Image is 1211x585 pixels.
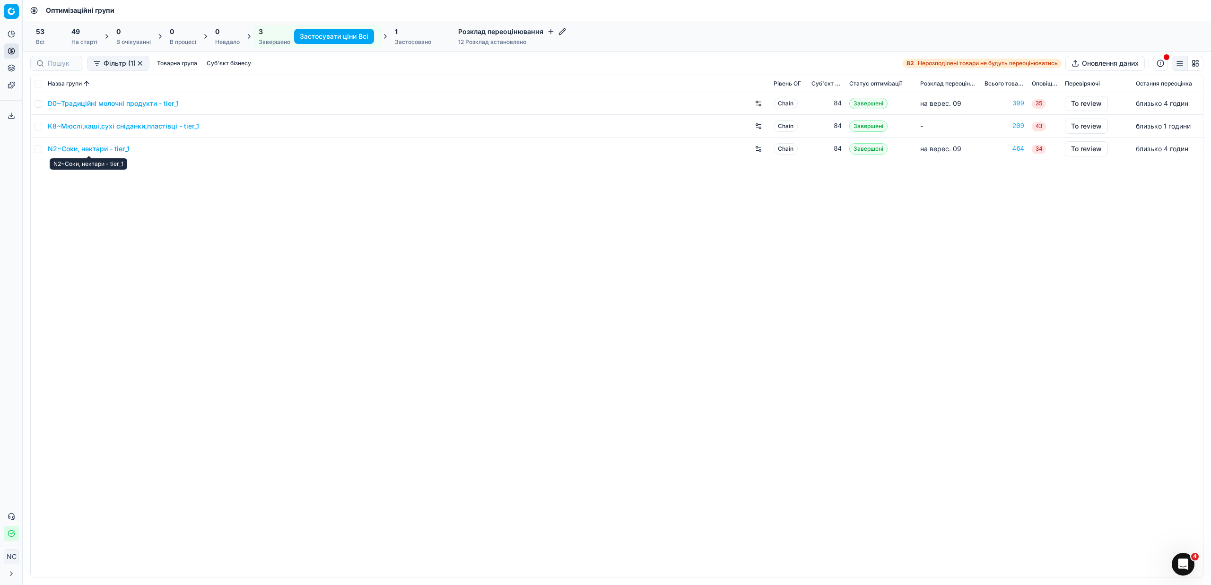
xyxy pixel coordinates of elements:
span: Назва групи [48,80,82,87]
span: 4 [1191,553,1199,560]
nav: breadcrumb [46,6,114,15]
span: Суб'єкт бізнесу [811,80,842,87]
span: Статус оптимізації [849,80,902,87]
span: 49 [71,27,80,36]
div: В процесі [170,38,196,46]
a: 209 [984,121,1024,131]
span: Оповіщення [1032,80,1057,87]
span: 0 [170,27,174,36]
button: To review [1065,96,1108,111]
span: Завершені [849,98,888,109]
span: близько 4 годин [1136,145,1188,153]
button: To review [1065,141,1108,156]
div: В очікуванні [116,38,151,46]
button: Товарна група [153,58,201,69]
div: Завершено [259,38,290,46]
div: Невдало [215,38,240,46]
input: Пошук [48,59,77,68]
a: 82Нерозподілені товари не будуть переоцінюватись [903,59,1062,68]
span: Перевіряючі [1065,80,1100,87]
a: K8~Мюслі,каші,сухі сніданки,пластівці - tier_1 [48,121,199,131]
span: Розклад переоцінювання [920,80,977,87]
span: 3 [259,27,263,36]
span: Chain [774,143,798,155]
div: На старті [71,38,97,46]
span: Завершені [849,120,888,132]
div: 84 [811,144,842,154]
span: 34 [1032,145,1046,154]
div: 84 [811,99,842,108]
span: на верес. 09 [920,145,961,153]
span: близько 4 годин [1136,99,1188,107]
span: Оптимізаційні групи [46,6,114,15]
div: Застосовано [395,38,431,46]
span: близько 1 години [1136,122,1191,130]
button: Оновлення даних [1065,56,1145,71]
div: Всі [36,38,44,46]
div: N2~Соки, нектари - tier_1 [50,158,127,170]
span: Всього товарів [984,80,1024,87]
iframe: Intercom live chat [1172,553,1194,576]
span: 0 [215,27,219,36]
a: D0~Традиційні молочні продукти - tier_1 [48,99,179,108]
h4: Розклад переоцінювання [458,27,566,36]
span: 53 [36,27,44,36]
button: Суб'єкт бізнесу [203,58,255,69]
span: Нерозподілені товари не будуть переоцінюватись [918,60,1058,67]
a: 464 [984,144,1024,154]
span: 43 [1032,122,1046,131]
button: Фільтр (1) [87,56,149,71]
div: 12 Розклад встановлено [458,38,566,46]
span: 35 [1032,99,1046,109]
button: Sorted by Назва групи ascending [82,79,91,88]
span: NC [4,550,18,564]
span: Chain [774,98,798,109]
strong: 82 [906,60,914,67]
span: 0 [116,27,121,36]
button: Застосувати ціни Всі [294,29,374,44]
span: Рівень OГ [774,80,801,87]
span: 1 [395,27,398,36]
span: Завершені [849,143,888,155]
span: на верес. 09 [920,99,961,107]
span: Остання переоцінка [1136,80,1192,87]
td: - [916,115,981,138]
a: 399 [984,99,1024,108]
span: Chain [774,120,798,132]
button: To review [1065,119,1108,134]
div: 84 [811,121,842,131]
button: NC [4,549,19,564]
a: N2~Соки, нектари - tier_1 [48,144,130,154]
